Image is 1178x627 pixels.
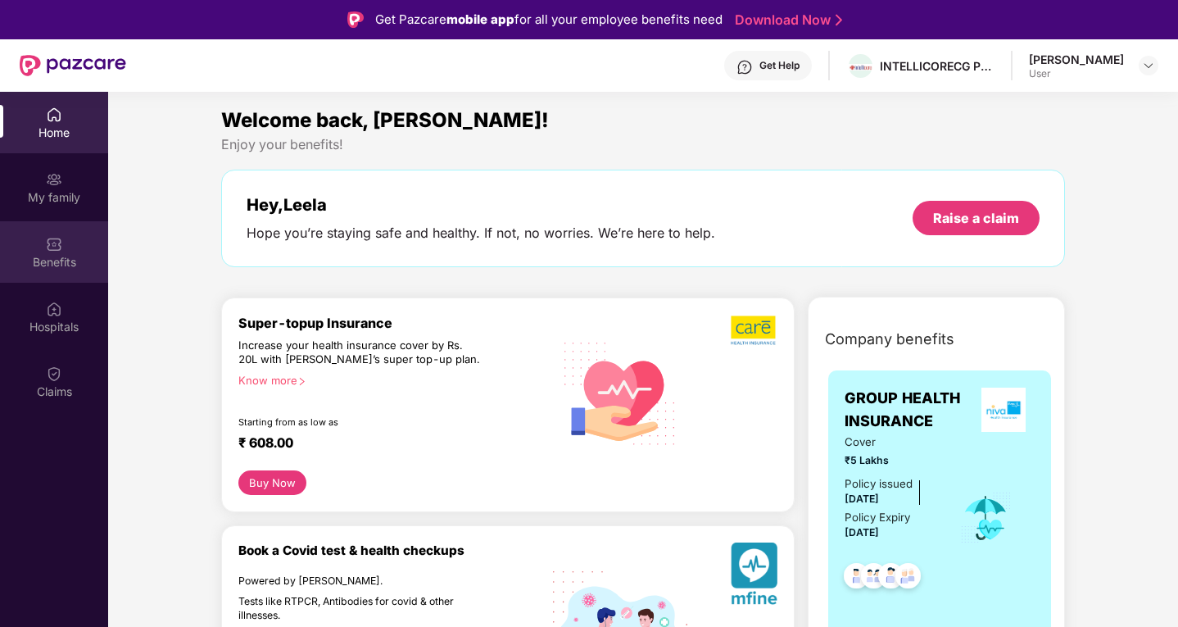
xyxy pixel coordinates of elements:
div: Book a Covid test & health checkups [238,543,553,558]
img: svg+xml;base64,PHN2ZyBpZD0iRHJvcGRvd24tMzJ4MzIiIHhtbG5zPSJodHRwOi8vd3d3LnczLm9yZy8yMDAwL3N2ZyIgd2... [1142,59,1155,72]
div: Get Help [759,59,800,72]
img: svg+xml;base64,PHN2ZyBpZD0iQ2xhaW0iIHhtbG5zPSJodHRwOi8vd3d3LnczLm9yZy8yMDAwL3N2ZyIgd2lkdGg9IjIwIi... [46,366,62,382]
img: svg+xml;base64,PHN2ZyBpZD0iQmVuZWZpdHMiIHhtbG5zPSJodHRwOi8vd3d3LnczLm9yZy8yMDAwL3N2ZyIgd2lkdGg9Ij... [46,236,62,252]
span: ₹5 Lakhs [845,452,937,468]
div: Raise a claim [933,209,1019,227]
div: INTELLICORECG PRIVATE LIMITED [880,58,995,74]
img: WhatsApp%20Image%202024-01-25%20at%2012.57.49%20PM.jpeg [849,64,872,70]
span: [DATE] [845,493,879,505]
img: svg+xml;base64,PHN2ZyBpZD0iSG9zcGl0YWxzIiB4bWxucz0iaHR0cDovL3d3dy53My5vcmcvMjAwMC9zdmciIHdpZHRoPS... [46,301,62,317]
div: Policy issued [845,475,913,493]
span: Company benefits [825,328,954,351]
span: Cover [845,434,937,451]
img: svg+xml;base64,PHN2ZyB4bWxucz0iaHR0cDovL3d3dy53My5vcmcvMjAwMC9zdmciIHhtbG5zOnhsaW5rPSJodHRwOi8vd3... [553,324,688,461]
img: insurerLogo [981,388,1026,432]
div: Know more [238,374,543,385]
img: svg+xml;base64,PHN2ZyB4bWxucz0iaHR0cDovL3d3dy53My5vcmcvMjAwMC9zdmciIHdpZHRoPSI0OC45NDMiIGhlaWdodD... [836,558,877,598]
button: Buy Now [238,470,306,495]
div: [PERSON_NAME] [1029,52,1124,67]
span: Welcome back, [PERSON_NAME]! [221,108,549,132]
img: svg+xml;base64,PHN2ZyB4bWxucz0iaHR0cDovL3d3dy53My5vcmcvMjAwMC9zdmciIHdpZHRoPSI0OC45MTUiIGhlaWdodD... [854,558,894,598]
div: Hey, Leela [247,195,715,215]
span: GROUP HEALTH INSURANCE [845,387,972,434]
div: Powered by [PERSON_NAME]. [238,575,483,588]
img: svg+xml;base64,PHN2ZyBpZD0iSGVscC0zMngzMiIgeG1sbnM9Imh0dHA6Ly93d3cudzMub3JnLzIwMDAvc3ZnIiB3aWR0aD... [736,59,753,75]
div: Super-topup Insurance [238,315,553,331]
img: svg+xml;base64,PHN2ZyB4bWxucz0iaHR0cDovL3d3dy53My5vcmcvMjAwMC9zdmciIHdpZHRoPSI0OC45NDMiIGhlaWdodD... [888,558,928,598]
div: Increase your health insurance cover by Rs. 20L with [PERSON_NAME]’s super top-up plan. [238,338,483,367]
img: svg+xml;base64,PHN2ZyBpZD0iSG9tZSIgeG1sbnM9Imh0dHA6Ly93d3cudzMub3JnLzIwMDAvc3ZnIiB3aWR0aD0iMjAiIG... [46,107,62,123]
img: icon [959,491,1013,545]
strong: mobile app [446,11,514,27]
img: svg+xml;base64,PHN2ZyB3aWR0aD0iMjAiIGhlaWdodD0iMjAiIHZpZXdCb3g9IjAgMCAyMCAyMCIgZmlsbD0ibm9uZSIgeG... [46,171,62,188]
div: User [1029,67,1124,80]
span: right [297,377,306,386]
div: Get Pazcare for all your employee benefits need [375,10,723,30]
img: b5dec4f62d2307b9de63beb79f102df3.png [731,315,777,346]
img: New Pazcare Logo [20,55,126,76]
div: Starting from as low as [238,416,483,428]
div: ₹ 608.00 [238,434,537,454]
span: [DATE] [845,526,879,538]
img: svg+xml;base64,PHN2ZyB4bWxucz0iaHR0cDovL3d3dy53My5vcmcvMjAwMC9zdmciIHhtbG5zOnhsaW5rPSJodHRwOi8vd3... [731,543,777,611]
div: Tests like RTPCR, Antibodies for covid & other illnesses. [238,595,483,622]
div: Policy Expiry [845,509,910,526]
a: Download Now [735,11,837,29]
div: Enjoy your benefits! [221,136,1066,153]
img: Logo [347,11,364,28]
img: Stroke [836,11,842,29]
img: svg+xml;base64,PHN2ZyB4bWxucz0iaHR0cDovL3d3dy53My5vcmcvMjAwMC9zdmciIHdpZHRoPSI0OC45NDMiIGhlaWdodD... [871,558,911,598]
div: Hope you’re staying safe and healthy. If not, no worries. We’re here to help. [247,225,715,242]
